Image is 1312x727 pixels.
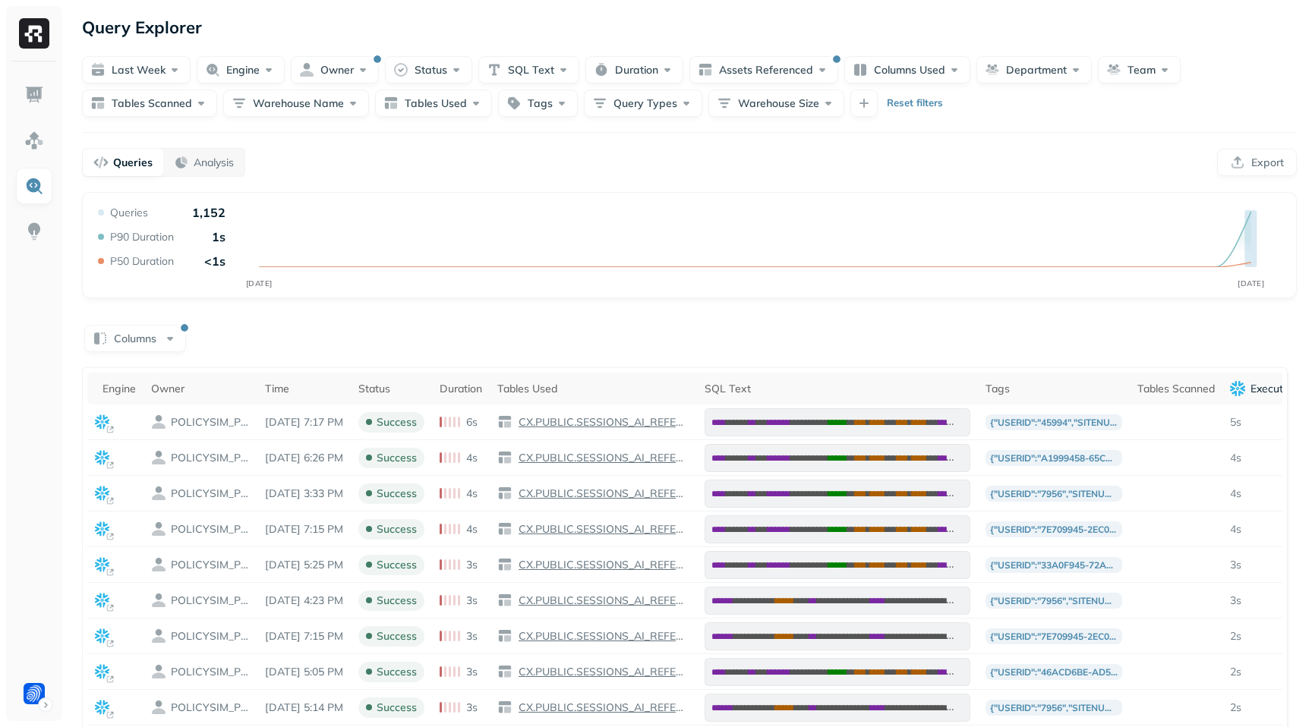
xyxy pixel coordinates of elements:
[212,229,225,244] p: 1s
[377,451,417,465] p: success
[151,450,166,465] img: owner
[197,56,285,83] button: Engine
[82,90,217,117] button: Tables Scanned
[377,665,417,679] p: success
[358,382,424,396] div: Status
[466,451,478,465] p: 4s
[986,593,1122,609] p: {"userId":"7956","siteNumber":223,"email":"[EMAIL_ADDRESS][DOMAIN_NAME]"}
[24,85,44,105] img: Dashboard
[689,56,838,83] button: Assets Referenced
[1238,279,1264,288] tspan: [DATE]
[151,521,166,537] img: owner
[377,486,417,501] p: success
[440,382,482,396] div: Duration
[151,486,166,501] img: owner
[171,629,250,644] p: POLICYSIM_PROD
[110,254,174,269] p: P50 Duration
[512,522,689,537] a: CX.PUBLIC.SESSIONS_AI_REFERRAL
[151,593,166,608] img: owner
[265,486,343,501] p: Aug 21, 2025 3:33 PM
[265,415,343,430] p: Aug 21, 2025 7:17 PM
[265,629,343,644] p: Aug 21, 2025 7:15 PM
[466,415,478,430] p: 6s
[223,90,369,117] button: Warehouse Name
[265,593,343,608] p: Aug 21, 2025 4:23 PM
[497,414,512,430] img: table
[246,279,273,288] tspan: [DATE]
[192,205,225,220] p: 1,152
[516,629,689,644] p: CX.PUBLIC.SESSIONS_AI_REFERRAL
[84,325,186,352] button: Columns
[466,558,478,572] p: 3s
[466,665,478,679] p: 3s
[986,521,1122,537] p: {"userId":"7e709945-2ec0-4903-8495-8c02b31e3b8c","siteNumber":223,"email":"[EMAIL_ADDRESS][DOMAIN...
[512,700,689,715] a: CX.PUBLIC.SESSIONS_AI_REFERRAL
[512,558,689,572] a: CX.PUBLIC.SESSIONS_AI_REFERRAL
[497,593,512,608] img: table
[377,522,417,537] p: success
[516,522,689,537] p: CX.PUBLIC.SESSIONS_AI_REFERRAL
[204,253,225,269] p: <1s
[466,700,478,715] p: 3s
[82,14,202,41] p: Query Explorer
[986,700,1122,716] p: {"userId":"7956","siteNumber":149,"email":"[EMAIL_ADDRESS][DOMAIN_NAME]"}
[1217,149,1297,176] button: Export
[512,665,689,679] a: CX.PUBLIC.SESSIONS_AI_REFERRAL
[151,382,250,396] div: Owner
[151,557,166,572] img: owner
[466,629,478,644] p: 3s
[171,665,250,679] p: POLICYSIM_PROD
[466,486,478,501] p: 4s
[171,415,250,430] p: POLICYSIM_PROD
[585,56,683,83] button: Duration
[986,450,1122,466] p: {"userId":"a1999458-65cd-4d70-a419-6b57585a12ca","siteNumber":806,"email":"[EMAIL_ADDRESS][DOMAIN...
[497,486,512,501] img: table
[516,486,689,501] p: CX.PUBLIC.SESSIONS_AI_REFERRAL
[497,700,512,715] img: table
[171,522,250,537] p: POLICYSIM_PROD
[24,222,44,241] img: Insights
[110,230,174,244] p: P90 Duration
[887,96,943,111] p: Reset filters
[265,382,343,396] div: Time
[385,56,472,83] button: Status
[466,593,478,608] p: 3s
[377,700,417,715] p: success
[377,415,417,430] p: success
[516,558,689,572] p: CX.PUBLIC.SESSIONS_AI_REFERRAL
[19,18,49,49] img: Ryft
[377,593,417,608] p: success
[151,628,166,644] img: owner
[291,56,379,83] button: Owner
[497,628,512,644] img: table
[478,56,579,83] button: SQL Text
[516,593,689,608] p: CX.PUBLIC.SESSIONS_AI_REFERRAL
[377,558,417,572] p: success
[171,486,250,501] p: POLICYSIM_PROD
[1137,382,1215,396] div: Tables Scanned
[1098,56,1181,83] button: Team
[151,664,166,679] img: owner
[497,557,512,572] img: table
[265,700,343,715] p: Aug 21, 2025 5:14 PM
[986,628,1122,644] p: {"userId":"7e709945-2ec0-4903-8495-8c02b31e3b8c","siteNumber":223,"email":"[EMAIL_ADDRESS][DOMAIN...
[512,486,689,501] a: CX.PUBLIC.SESSIONS_AI_REFERRAL
[171,558,250,572] p: POLICYSIM_PROD
[512,593,689,608] a: CX.PUBLIC.SESSIONS_AI_REFERRAL
[986,557,1122,573] p: {"userId":"33a0f945-72a6-4838-a556-b8c00d1edaed","siteNumber":223,"email":"[PERSON_NAME][EMAIL_AD...
[102,382,136,396] div: Engine
[516,665,689,679] p: CX.PUBLIC.SESSIONS_AI_REFERRAL
[171,593,250,608] p: POLICYSIM_PROD
[497,664,512,679] img: table
[24,176,44,196] img: Query Explorer
[986,414,1122,430] p: {"userId":"45994","siteNumber":149,"email":"[PERSON_NAME][EMAIL_ADDRESS][PERSON_NAME][DOMAIN_NAME]"}
[497,450,512,465] img: table
[708,90,844,117] button: Warehouse Size
[375,90,492,117] button: Tables Used
[986,664,1122,680] p: {"userId":"46acd6be-ad56-4c25-90f6-10d4cb7f6d37","siteNumber":7443,"email":"[EMAIL_ADDRESS][DOMAI...
[986,486,1122,502] p: {"userId":"7956","siteNumber":223,"email":"[EMAIL_ADDRESS][DOMAIN_NAME]"}
[512,451,689,465] a: CX.PUBLIC.SESSIONS_AI_REFERRAL
[516,700,689,715] p: CX.PUBLIC.SESSIONS_AI_REFERRAL
[497,382,689,396] div: Tables Used
[976,56,1092,83] button: Department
